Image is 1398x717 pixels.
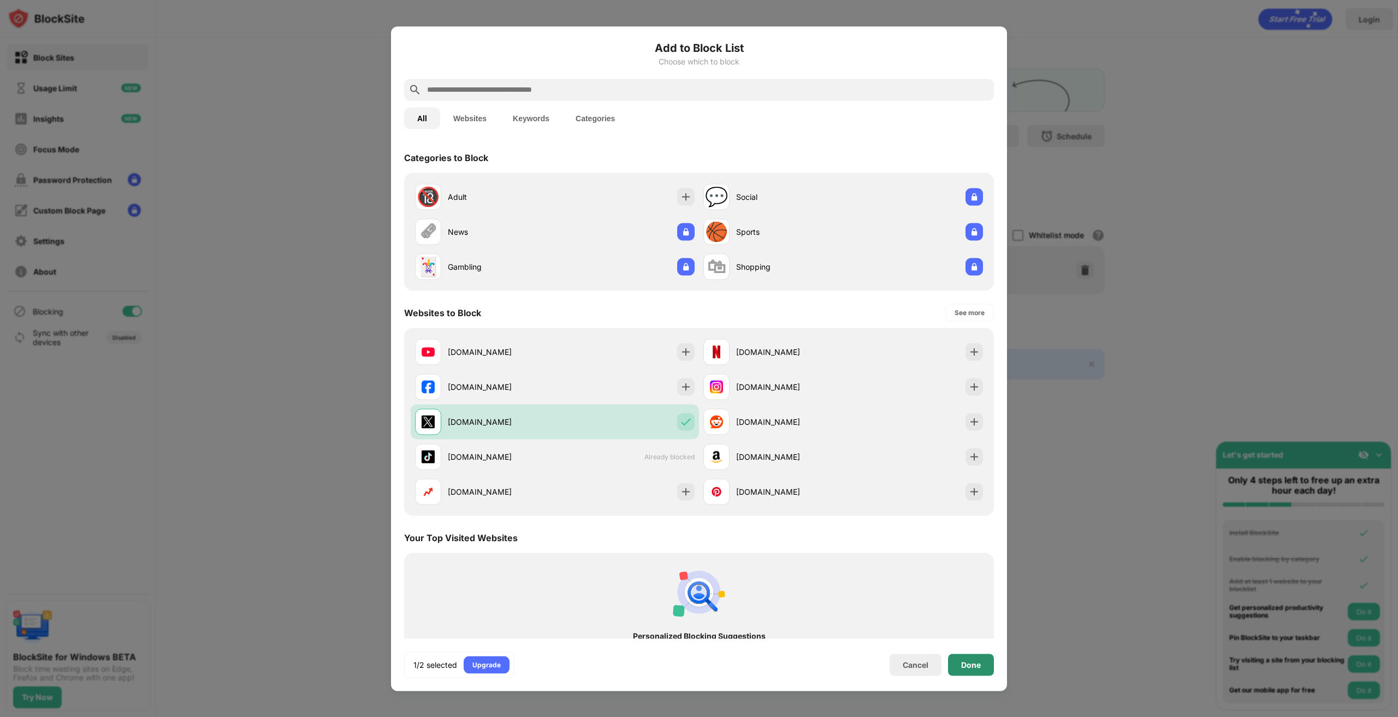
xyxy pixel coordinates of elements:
[448,416,555,428] div: [DOMAIN_NAME]
[736,486,843,497] div: [DOMAIN_NAME]
[673,566,725,618] img: personal-suggestions.svg
[404,39,994,56] h6: Add to Block List
[424,631,974,640] div: Personalized Blocking Suggestions
[903,660,928,669] div: Cancel
[736,261,843,272] div: Shopping
[417,256,440,278] div: 🃏
[710,415,723,428] img: favicons
[422,380,435,393] img: favicons
[422,345,435,358] img: favicons
[736,346,843,358] div: [DOMAIN_NAME]
[472,659,501,670] div: Upgrade
[448,486,555,497] div: [DOMAIN_NAME]
[736,226,843,238] div: Sports
[440,107,500,129] button: Websites
[448,381,555,393] div: [DOMAIN_NAME]
[413,659,457,670] div: 1/2 selected
[404,532,518,543] div: Your Top Visited Websites
[417,186,440,208] div: 🔞
[448,451,555,463] div: [DOMAIN_NAME]
[955,307,985,318] div: See more
[500,107,562,129] button: Keywords
[404,107,440,129] button: All
[448,226,555,238] div: News
[422,485,435,498] img: favicons
[707,256,726,278] div: 🛍
[705,221,728,243] div: 🏀
[710,380,723,393] img: favicons
[419,221,437,243] div: 🗞
[448,346,555,358] div: [DOMAIN_NAME]
[705,186,728,208] div: 💬
[961,660,981,669] div: Done
[710,450,723,463] img: favicons
[710,485,723,498] img: favicons
[562,107,628,129] button: Categories
[404,57,994,66] div: Choose which to block
[448,261,555,272] div: Gambling
[408,83,422,96] img: search.svg
[736,451,843,463] div: [DOMAIN_NAME]
[404,152,488,163] div: Categories to Block
[448,191,555,203] div: Adult
[644,453,695,461] span: Already blocked
[736,416,843,428] div: [DOMAIN_NAME]
[736,191,843,203] div: Social
[404,307,481,318] div: Websites to Block
[710,345,723,358] img: favicons
[422,450,435,463] img: favicons
[736,381,843,393] div: [DOMAIN_NAME]
[422,415,435,428] img: favicons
